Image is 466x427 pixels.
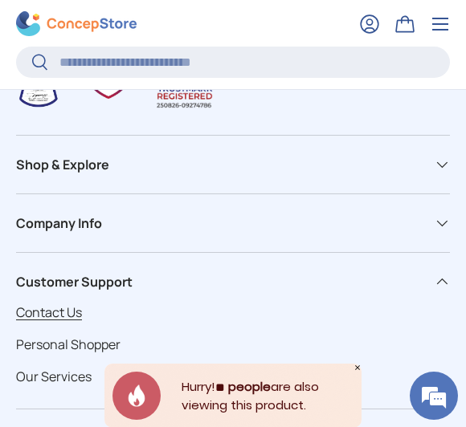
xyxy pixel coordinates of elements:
div: Chat with us now [84,90,270,111]
h2: Company Info [16,213,102,232]
summary: Company Info [16,193,450,251]
a: Our Services [16,367,92,384]
a: Personal Shopper [16,335,121,352]
a: Contact Us [16,303,82,320]
summary: Shop & Explore [16,135,450,193]
div: Close [354,363,362,371]
summary: Customer Support [16,252,450,310]
h2: Shop & Explore [16,154,109,173]
h2: Customer Support [16,271,133,291]
div: Minimize live chat window [264,8,302,47]
textarea: Type your message and hit 'Enter' [8,269,306,325]
img: ConcepStore [16,11,137,36]
span: We're online! [93,117,222,279]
